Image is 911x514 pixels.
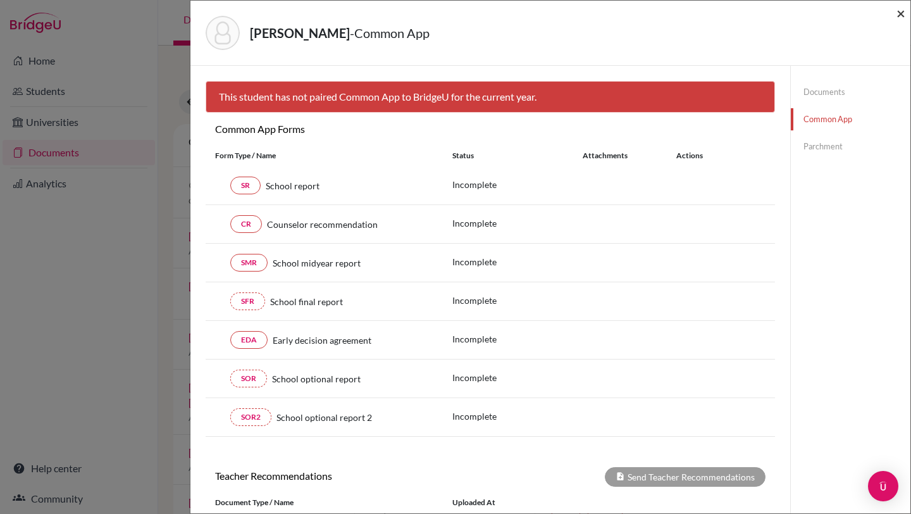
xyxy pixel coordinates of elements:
[267,218,378,231] span: Counselor recommendation
[452,178,583,191] p: Incomplete
[452,410,583,423] p: Incomplete
[452,294,583,307] p: Incomplete
[583,150,661,161] div: Attachments
[270,295,343,308] span: School final report
[206,123,490,135] h6: Common App Forms
[206,470,490,482] h6: Teacher Recommendations
[791,81,910,103] a: Documents
[206,150,443,161] div: Form Type / Name
[443,497,633,508] div: Uploaded at
[896,6,905,21] button: Close
[206,81,775,113] div: This student has not paired Common App to BridgeU for the current year.
[250,25,350,41] strong: [PERSON_NAME]
[868,471,898,501] div: Open Intercom Messenger
[276,411,372,424] span: School optional report 2
[791,135,910,158] a: Parchment
[230,177,261,194] a: SR
[230,331,268,349] a: EDA
[452,216,583,230] p: Incomplete
[452,255,583,268] p: Incomplete
[661,150,740,161] div: Actions
[896,4,905,22] span: ×
[791,108,910,130] a: Common App
[452,150,583,161] div: Status
[272,372,361,385] span: School optional report
[273,334,371,347] span: Early decision agreement
[266,179,319,192] span: School report
[452,371,583,384] p: Incomplete
[350,25,430,41] span: - Common App
[230,215,262,233] a: CR
[273,256,361,270] span: School midyear report
[230,370,267,387] a: SOR
[605,467,765,487] div: Send Teacher Recommendations
[230,408,271,426] a: SOR2
[206,497,443,508] div: Document Type / Name
[230,254,268,272] a: SMR
[230,292,265,310] a: SFR
[452,332,583,346] p: Incomplete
